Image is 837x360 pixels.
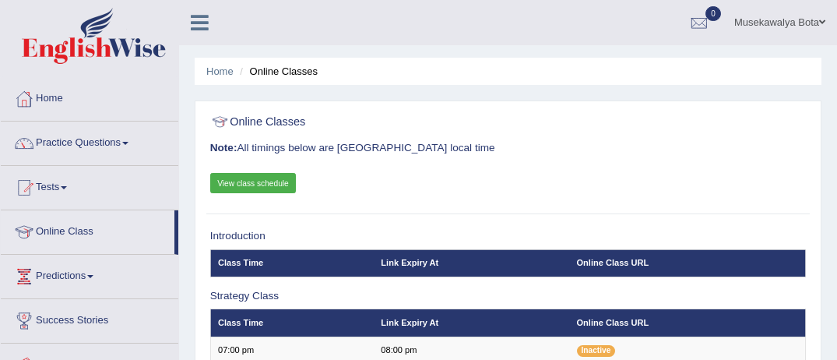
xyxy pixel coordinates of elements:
[1,255,178,294] a: Predictions
[569,249,806,277] th: Online Class URL
[210,112,580,132] h2: Online Classes
[1,77,178,116] a: Home
[374,309,569,337] th: Link Expiry At
[1,210,174,249] a: Online Class
[210,309,374,337] th: Class Time
[236,64,318,79] li: Online Classes
[210,231,807,242] h3: Introduction
[705,6,721,21] span: 0
[1,299,178,338] a: Success Stories
[1,166,178,205] a: Tests
[210,291,807,302] h3: Strategy Class
[206,65,234,77] a: Home
[374,249,569,277] th: Link Expiry At
[210,173,297,193] a: View class schedule
[577,345,616,357] span: Inactive
[569,309,806,337] th: Online Class URL
[210,143,807,154] h3: All timings below are [GEOGRAPHIC_DATA] local time
[1,122,178,161] a: Practice Questions
[210,249,374,277] th: Class Time
[210,142,237,154] b: Note:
